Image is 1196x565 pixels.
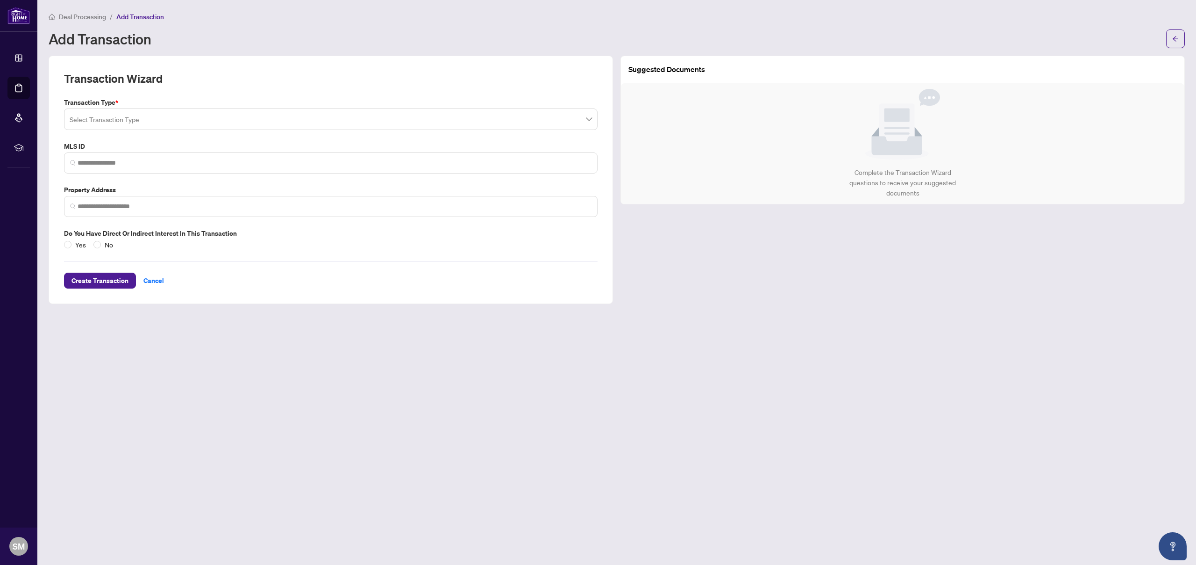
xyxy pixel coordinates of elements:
[64,273,136,289] button: Create Transaction
[64,71,163,86] h2: Transaction Wizard
[865,89,940,160] img: Null State Icon
[13,540,25,553] span: SM
[1172,36,1179,42] span: arrow-left
[64,228,598,239] label: Do you have direct or indirect interest in this transaction
[64,141,598,152] label: MLS ID
[136,273,171,289] button: Cancel
[64,97,598,108] label: Transaction Type
[70,160,76,166] img: search_icon
[840,167,966,198] div: Complete the Transaction Wizard questions to receive your suggested documents
[628,64,705,75] article: Suggested Documents
[71,239,90,250] span: Yes
[116,13,164,21] span: Add Transaction
[7,7,30,24] img: logo
[1159,532,1187,560] button: Open asap
[49,14,55,20] span: home
[64,185,598,195] label: Property Address
[70,203,76,209] img: search_icon
[101,239,117,250] span: No
[71,273,128,288] span: Create Transaction
[143,273,164,288] span: Cancel
[49,31,151,46] h1: Add Transaction
[59,13,106,21] span: Deal Processing
[110,11,113,22] li: /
